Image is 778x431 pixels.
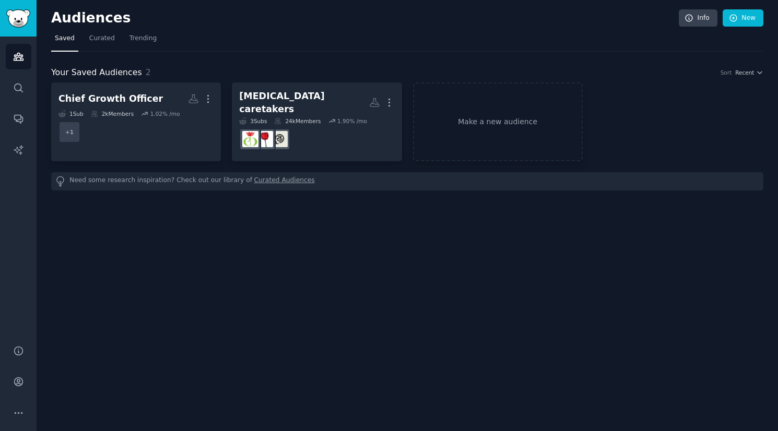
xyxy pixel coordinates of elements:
[242,131,258,147] img: Parkinsons
[723,9,763,27] a: New
[232,82,402,161] a: [MEDICAL_DATA] caretakers3Subs24kMembers1.90% /moyoungparkinsonParkinsonsCaregiversParkinsons
[126,30,160,52] a: Trending
[51,172,763,190] div: Need some research inspiration? Check out our library of
[272,131,288,147] img: youngparkinson
[274,117,321,125] div: 24k Members
[254,176,315,187] a: Curated Audiences
[58,110,84,117] div: 1 Sub
[51,66,142,79] span: Your Saved Audiences
[337,117,367,125] div: 1.90 % /mo
[735,69,763,76] button: Recent
[129,34,157,43] span: Trending
[239,117,267,125] div: 3 Sub s
[6,9,30,28] img: GummySearch logo
[58,92,163,105] div: Chief Growth Officer
[91,110,134,117] div: 2k Members
[86,30,119,52] a: Curated
[257,131,273,147] img: ParkinsonsCaregivers
[51,10,679,27] h2: Audiences
[679,9,717,27] a: Info
[146,67,151,77] span: 2
[150,110,180,117] div: 1.02 % /mo
[239,90,369,115] div: [MEDICAL_DATA] caretakers
[721,69,732,76] div: Sort
[51,30,78,52] a: Saved
[413,82,583,161] a: Make a new audience
[58,121,80,143] div: + 1
[55,34,75,43] span: Saved
[89,34,115,43] span: Curated
[51,82,221,161] a: Chief Growth Officer1Sub2kMembers1.02% /mo+1
[735,69,754,76] span: Recent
